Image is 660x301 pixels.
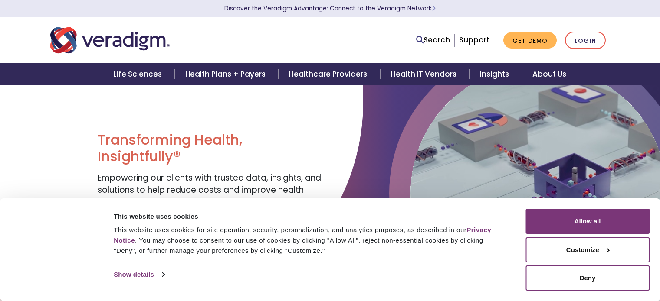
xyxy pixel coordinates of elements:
[175,63,279,85] a: Health Plans + Payers
[114,225,506,256] div: This website uses cookies for site operation, security, personalization, and analytics purposes, ...
[50,26,170,55] img: Veradigm logo
[98,172,321,208] span: Empowering our clients with trusted data, insights, and solutions to help reduce costs and improv...
[103,63,175,85] a: Life Sciences
[525,237,650,262] button: Customize
[503,32,557,49] a: Get Demo
[98,132,323,165] h1: Transforming Health, Insightfully®
[416,34,450,46] a: Search
[279,63,380,85] a: Healthcare Providers
[224,4,436,13] a: Discover the Veradigm Advantage: Connect to the Veradigm NetworkLearn More
[381,63,470,85] a: Health IT Vendors
[459,35,489,45] a: Support
[470,63,522,85] a: Insights
[565,32,606,49] a: Login
[522,63,577,85] a: About Us
[525,265,650,291] button: Deny
[114,268,164,281] a: Show details
[525,209,650,234] button: Allow all
[432,4,436,13] span: Learn More
[114,211,506,222] div: This website uses cookies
